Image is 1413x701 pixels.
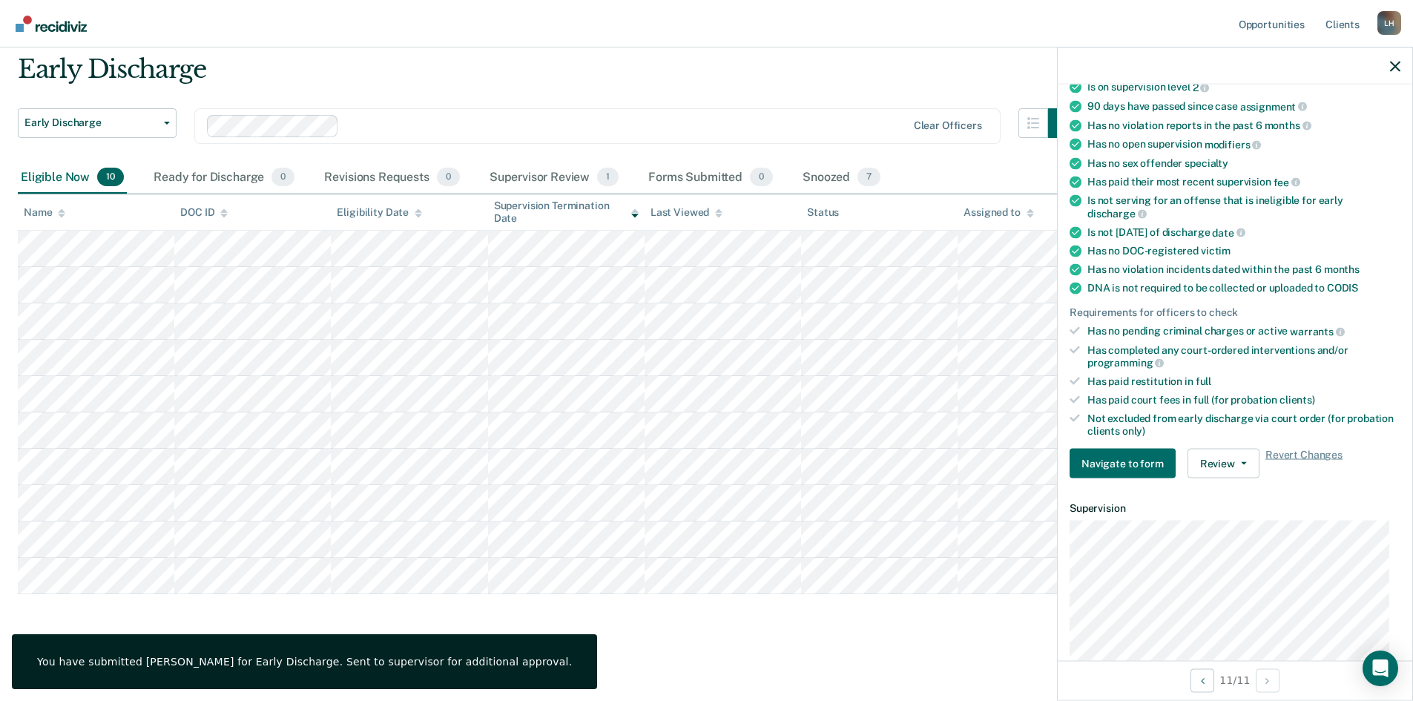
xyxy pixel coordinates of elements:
a: Navigate to form link [1070,449,1182,478]
div: Ready for Discharge [151,162,297,194]
button: Navigate to form [1070,449,1176,478]
span: 0 [271,168,294,187]
span: programming [1087,357,1164,369]
span: 1 [597,168,619,187]
div: Snoozed [800,162,883,194]
span: clients) [1279,393,1315,405]
div: Eligibility Date [337,206,422,219]
div: Supervision Termination Date [494,200,639,225]
span: Revert Changes [1265,449,1343,478]
button: Previous Opportunity [1190,668,1214,692]
div: Supervisor Review [487,162,622,194]
div: 11 / 11 [1058,660,1412,700]
span: date [1212,226,1245,238]
div: DNA is not required to be collected or uploaded to [1087,282,1400,294]
div: Has no open supervision [1087,138,1400,151]
span: warrants [1290,325,1345,337]
button: Review [1188,449,1259,478]
button: Next Opportunity [1256,668,1279,692]
div: Has no violation incidents dated within the past 6 [1087,263,1400,276]
span: CODIS [1327,282,1358,294]
span: 0 [750,168,773,187]
div: Revisions Requests [321,162,462,194]
div: Open Intercom Messenger [1363,651,1398,686]
span: 0 [437,168,460,187]
div: DOC ID [180,206,228,219]
div: Name [24,206,65,219]
span: Early Discharge [24,116,158,129]
div: Has no pending criminal charges or active [1087,325,1400,338]
div: Assigned to [964,206,1033,219]
span: fee [1274,176,1300,188]
button: Profile dropdown button [1377,11,1401,35]
div: Last Viewed [650,206,722,219]
img: Recidiviz [16,16,87,32]
div: Clear officers [914,119,982,132]
div: Has no violation reports in the past 6 [1087,119,1400,132]
div: Is not [DATE] of discharge [1087,226,1400,239]
span: specialty [1185,157,1228,168]
div: Has paid restitution in [1087,375,1400,388]
span: discharge [1087,207,1147,219]
div: Status [807,206,839,219]
div: Has completed any court-ordered interventions and/or [1087,343,1400,369]
span: 7 [857,168,880,187]
div: Eligible Now [18,162,127,194]
span: modifiers [1205,138,1262,150]
div: Has no sex offender [1087,157,1400,169]
span: only) [1122,424,1145,436]
span: 10 [97,168,124,187]
span: months [1265,119,1311,131]
div: Is on supervision level [1087,81,1400,94]
div: Forms Submitted [645,162,776,194]
span: months [1324,263,1360,275]
div: Has no DOC-registered [1087,245,1400,257]
div: Is not serving for an offense that is ineligible for early [1087,194,1400,220]
div: Early Discharge [18,54,1078,96]
div: You have submitted [PERSON_NAME] for Early Discharge. Sent to supervisor for additional approval. [37,655,572,668]
span: 2 [1193,82,1210,93]
dt: Supervision [1070,502,1400,515]
span: full [1196,375,1211,387]
div: 90 days have passed since case [1087,99,1400,113]
span: victim [1201,245,1231,257]
div: Has paid their most recent supervision [1087,175,1400,188]
span: assignment [1240,100,1307,112]
div: L H [1377,11,1401,35]
div: Not excluded from early discharge via court order (for probation clients [1087,412,1400,437]
div: Requirements for officers to check [1070,306,1400,319]
div: Has paid court fees in full (for probation [1087,393,1400,406]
